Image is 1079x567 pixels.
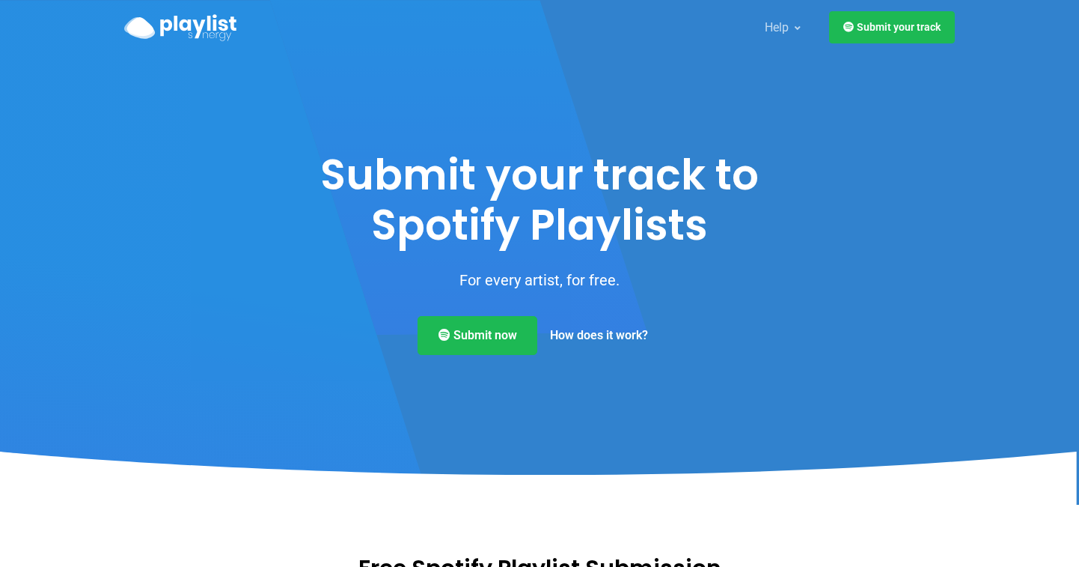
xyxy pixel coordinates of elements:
[124,14,236,41] img: Playlist Synergy Logo
[537,316,661,355] a: How does it work?
[829,11,955,43] a: Submit your track
[290,268,789,292] p: For every artist, for free.
[124,10,236,44] a: Playlist Synergy
[290,150,789,250] h1: Submit your track to Spotify Playlists
[418,316,537,355] a: Submit now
